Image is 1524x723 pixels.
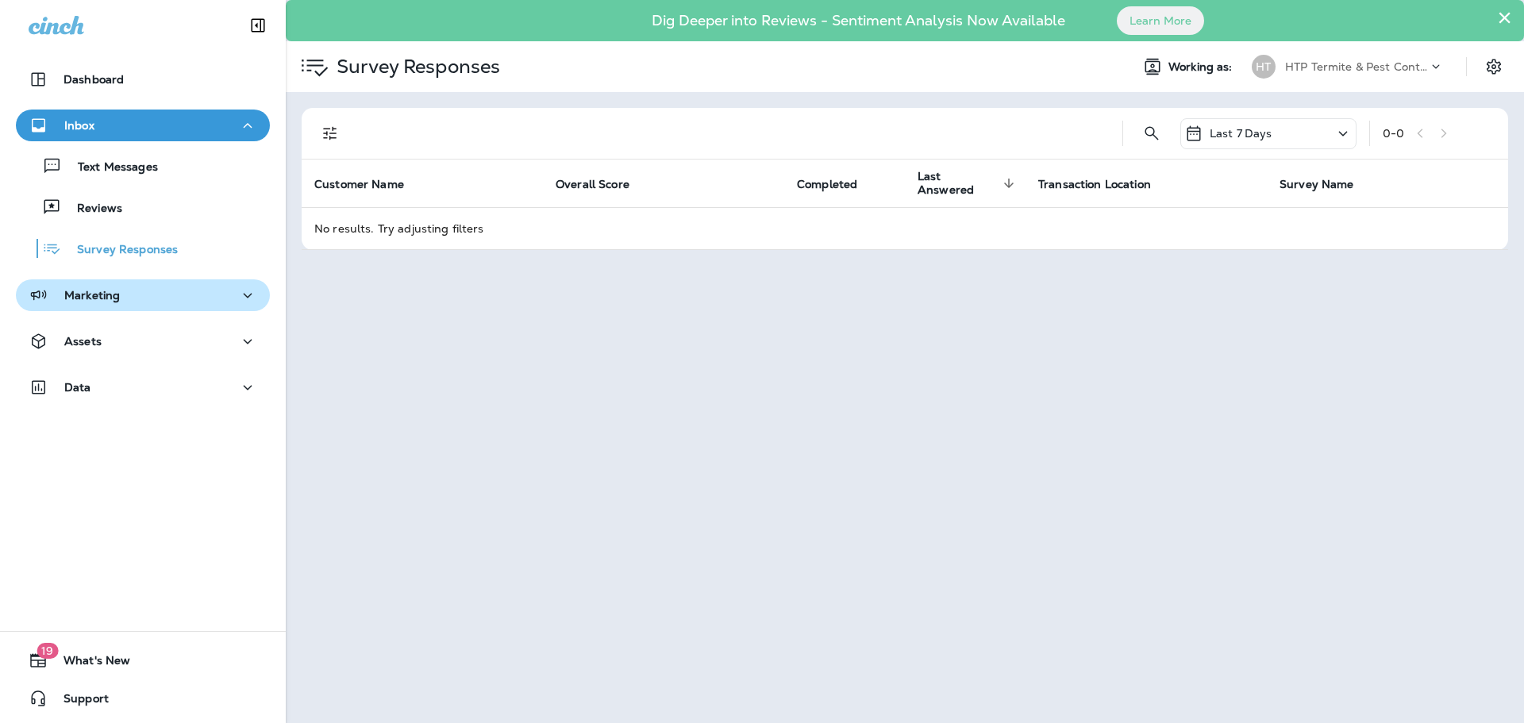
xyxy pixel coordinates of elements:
p: Survey Responses [330,55,500,79]
span: Completed [797,177,878,191]
span: Last Answered [918,170,1019,197]
button: Filters [314,117,346,149]
p: Survey Responses [61,243,178,258]
p: Text Messages [62,160,158,175]
button: Support [16,683,270,714]
p: Reviews [61,202,122,217]
p: Last 7 Days [1210,127,1272,140]
span: Working as: [1168,60,1236,74]
button: Inbox [16,110,270,141]
p: Dashboard [63,73,124,86]
div: HT [1252,55,1276,79]
button: Close [1497,5,1512,30]
button: Data [16,371,270,403]
span: Survey Name [1280,178,1354,191]
p: Assets [64,335,102,348]
p: Inbox [64,119,94,132]
span: Survey Name [1280,177,1375,191]
p: HTP Termite & Pest Control [1285,60,1428,73]
span: Transaction Location [1038,178,1151,191]
button: Dashboard [16,63,270,95]
span: Completed [797,178,857,191]
span: Support [48,692,109,711]
div: 0 - 0 [1383,127,1404,140]
span: Overall Score [556,177,650,191]
td: No results. Try adjusting filters [302,207,1508,249]
span: 19 [37,643,58,659]
p: Dig Deeper into Reviews - Sentiment Analysis Now Available [606,18,1111,23]
span: Customer Name [314,178,404,191]
button: Survey Responses [16,232,270,265]
span: Customer Name [314,177,425,191]
button: Learn More [1117,6,1204,35]
span: Last Answered [918,170,999,197]
p: Marketing [64,289,120,302]
button: Reviews [16,190,270,224]
span: Transaction Location [1038,177,1172,191]
p: Data [64,381,91,394]
button: Assets [16,325,270,357]
button: Settings [1480,52,1508,81]
button: Marketing [16,279,270,311]
button: Collapse Sidebar [236,10,280,41]
button: Text Messages [16,149,270,183]
button: Search Survey Responses [1136,117,1168,149]
span: What's New [48,654,130,673]
span: Overall Score [556,178,629,191]
button: 19What's New [16,644,270,676]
